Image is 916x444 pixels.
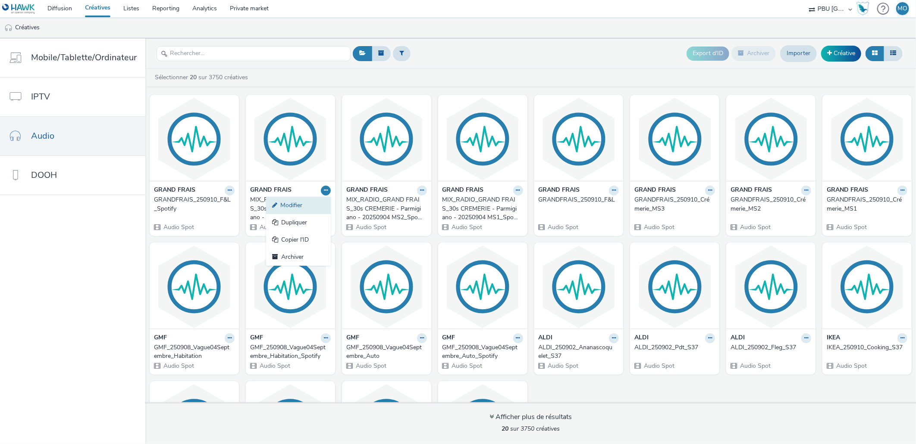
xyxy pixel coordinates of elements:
div: MIX_RADIO_GRAND FRAIS_30s CREMERIE - Parmigiano - 20250904 MS3_Spotify [250,196,327,222]
a: Copier l'ID [266,231,331,248]
strong: GRAND FRAIS [731,186,772,196]
span: Audio Spot [259,362,290,370]
div: GMF_250908_Vague04Septembre_Auto_Spotify [442,343,520,361]
div: ALDI_250902_Pdt_S37 [634,343,712,352]
span: sur 3750 créatives [502,425,560,433]
img: GMF_250908_Vague04Septembre_Auto visual [344,245,429,329]
button: Export d'ID [687,47,729,60]
a: Modifier [266,197,331,214]
div: MIX_RADIO_GRAND FRAIS_30s CREMERIE - Parmigiano - 20250904 MS1_Spotify [442,196,520,222]
img: ALDI_250902_Pdt_S37 visual [632,245,717,329]
button: Archiver [731,46,776,61]
input: Rechercher... [157,46,351,61]
span: Audio Spot [355,362,386,370]
a: MIX_RADIO_GRAND FRAIS_30s CREMERIE - Parmigiano - 20250904 MS2_Spotify [346,196,427,222]
div: GRANDFRAIS_250910_Crémerie_MS3 [634,196,712,213]
img: GRANDFRAIS_250910_Crémerie_MS2 visual [728,97,813,181]
span: Audio Spot [547,223,579,231]
strong: 20 [502,425,508,433]
img: GRANDFRAIS_250910_Crémerie_MS1 visual [825,97,910,181]
strong: GRAND FRAIS [827,186,868,196]
a: ALDI_250902_Ananascoquelet_S37 [539,343,619,361]
span: Audio Spot [451,223,483,231]
div: ALDI_250902_Fleg_S37 [731,343,808,352]
img: GMF_250908_Vague04Septembre_Habitation_Spotify visual [248,245,333,329]
div: GMF_250908_Vague04Septembre_Habitation [154,343,231,361]
img: GRANDFRAIS_250910_F&L_Spotify visual [152,97,237,181]
a: GMF_250908_Vague04Septembre_Auto [346,343,427,361]
div: GMF_250908_Vague04Septembre_Habitation_Spotify [250,343,327,361]
div: GRANDFRAIS_250910_F&L_Spotify [154,196,231,213]
a: ALDI_250902_Fleg_S37 [731,343,811,352]
img: ALDI_250902_Fleg_S37 visual [728,245,813,329]
strong: GRAND FRAIS [250,186,292,196]
strong: GRAND FRAIS [154,186,195,196]
strong: GMF [442,333,455,343]
img: IKEA_250910_Cooking_S37 visual [825,245,910,329]
span: DOOH [31,169,57,181]
span: Audio Spot [547,362,579,370]
a: Créative [821,46,861,61]
img: undefined Logo [2,3,35,14]
a: Archiver [266,248,331,266]
strong: GMF [346,333,359,343]
strong: ALDI [731,333,745,343]
span: Audio Spot [643,223,674,231]
a: Dupliquer [266,214,331,231]
a: GRANDFRAIS_250910_F&L [539,196,619,204]
div: GMF_250908_Vague04Septembre_Auto [346,343,423,361]
a: IKEA_250910_Cooking_S37 [827,343,907,352]
img: GRANDFRAIS_250910_Crémerie_MS3 visual [632,97,717,181]
img: GMF_250908_Vague04Septembre_Auto_Spotify visual [440,245,525,329]
span: Audio Spot [835,362,867,370]
img: MIX_RADIO_GRAND FRAIS_30s CREMERIE - Parmigiano - 20250904 MS3_Spotify visual [248,97,333,181]
div: GRANDFRAIS_250910_Crémerie_MS1 [827,196,904,213]
span: Audio [31,130,54,142]
span: Audio Spot [355,223,386,231]
img: Hawk Academy [856,2,869,16]
a: ALDI_250902_Pdt_S37 [634,343,715,352]
a: Importer [780,45,817,62]
span: Audio Spot [163,223,194,231]
strong: 20 [190,73,197,81]
img: MIX_RADIO_GRAND FRAIS_30s CREMERIE - Parmigiano - 20250904 MS1_Spotify visual [440,97,525,181]
strong: IKEA [827,333,840,343]
span: Audio Spot [739,362,771,370]
strong: GRAND FRAIS [442,186,484,196]
a: GRANDFRAIS_250910_Crémerie_MS2 [731,196,811,213]
div: Afficher plus de résultats [489,412,572,422]
strong: GMF [250,333,263,343]
div: MO [898,2,908,15]
a: GRANDFRAIS_250910_Crémerie_MS1 [827,196,907,213]
a: MIX_RADIO_GRAND FRAIS_30s CREMERIE - Parmigiano - 20250904 MS1_Spotify [442,196,523,222]
strong: GMF [154,333,167,343]
div: GRANDFRAIS_250910_Crémerie_MS2 [731,196,808,213]
a: GRANDFRAIS_250910_F&L_Spotify [154,196,235,213]
div: MIX_RADIO_GRAND FRAIS_30s CREMERIE - Parmigiano - 20250904 MS2_Spotify [346,196,423,222]
button: Grille [866,46,884,61]
span: Audio Spot [259,223,290,231]
a: GRANDFRAIS_250910_Crémerie_MS3 [634,196,715,213]
span: Audio Spot [643,362,674,370]
div: IKEA_250910_Cooking_S37 [827,343,904,352]
a: Sélectionner sur 3750 créatives [154,73,251,81]
a: Hawk Academy [856,2,873,16]
span: IPTV [31,90,50,103]
img: GRANDFRAIS_250910_F&L visual [536,97,621,181]
strong: GRAND FRAIS [346,186,388,196]
button: Liste [884,46,903,61]
strong: GRAND FRAIS [634,186,676,196]
img: GMF_250908_Vague04Septembre_Habitation visual [152,245,237,329]
strong: ALDI [539,333,553,343]
img: MIX_RADIO_GRAND FRAIS_30s CREMERIE - Parmigiano - 20250904 MS2_Spotify visual [344,97,429,181]
img: ALDI_250902_Ananascoquelet_S37 visual [536,245,621,329]
span: Audio Spot [835,223,867,231]
strong: GRAND FRAIS [539,186,580,196]
span: Audio Spot [451,362,483,370]
div: GRANDFRAIS_250910_F&L [539,196,616,204]
strong: ALDI [634,333,649,343]
div: ALDI_250902_Ananascoquelet_S37 [539,343,616,361]
a: MIX_RADIO_GRAND FRAIS_30s CREMERIE - Parmigiano - 20250904 MS3_Spotify [250,196,331,222]
span: Audio Spot [163,362,194,370]
a: GMF_250908_Vague04Septembre_Auto_Spotify [442,343,523,361]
